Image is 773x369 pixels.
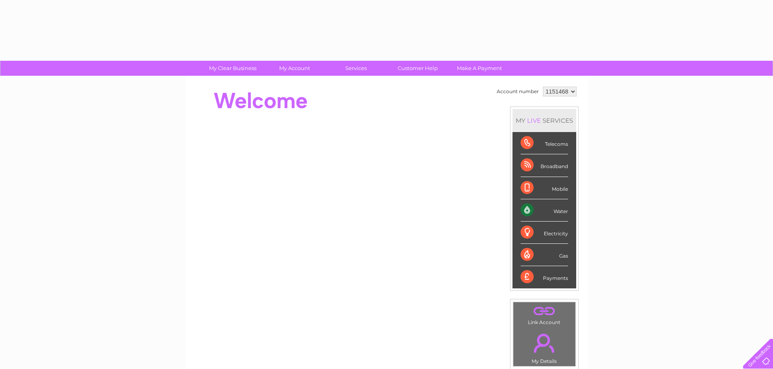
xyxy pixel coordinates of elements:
[513,302,576,327] td: Link Account
[521,154,568,177] div: Broadband
[521,199,568,222] div: Water
[515,329,573,357] a: .
[521,177,568,199] div: Mobile
[521,132,568,154] div: Telecoms
[261,61,328,76] a: My Account
[521,266,568,288] div: Payments
[199,61,266,76] a: My Clear Business
[446,61,513,76] a: Make A Payment
[495,85,541,98] td: Account number
[323,61,390,76] a: Services
[513,327,576,367] td: My Details
[521,244,568,266] div: Gas
[512,109,576,132] div: MY SERVICES
[515,304,573,318] a: .
[521,222,568,244] div: Electricity
[384,61,451,76] a: Customer Help
[525,117,543,124] div: LIVE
